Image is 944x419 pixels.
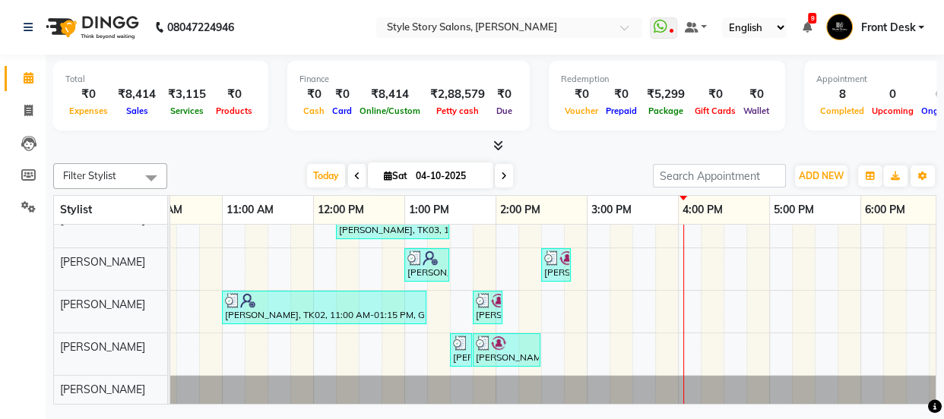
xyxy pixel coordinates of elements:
span: [PERSON_NAME] [60,213,145,226]
span: Package [645,106,687,116]
a: 2:00 PM [496,199,544,221]
input: 2025-10-04 [411,165,487,187]
span: Voucher [561,106,602,116]
img: logo [39,6,143,49]
a: 3:00 PM [588,199,635,221]
div: ₹8,414 [356,86,424,103]
div: Redemption [561,73,773,86]
div: [PERSON_NAME], TK03, 01:30 PM-01:45 PM, Threading Eyebrow (₹70) [451,336,470,364]
div: ₹0 [561,86,602,103]
div: ₹0 [740,86,773,103]
button: ADD NEW [795,165,847,187]
div: [PERSON_NAME], TK04, 01:00 PM-01:30 PM, Hair Cut - Master - [DEMOGRAPHIC_DATA] [406,250,448,279]
span: Upcoming [868,106,917,116]
span: Completed [816,106,868,116]
span: Due [493,106,516,116]
span: Services [166,106,207,116]
span: Sales [122,106,152,116]
div: ₹0 [491,86,518,103]
a: 11:00 AM [223,199,277,221]
div: ₹2,88,579 [424,86,491,103]
div: ₹5,299 [641,86,691,103]
a: 6:00 PM [861,199,909,221]
div: 8 [816,86,868,103]
span: Gift Cards [691,106,740,116]
span: [PERSON_NAME] [60,340,145,354]
span: [PERSON_NAME] [60,383,145,396]
div: ₹0 [328,86,356,103]
span: Sat [380,170,411,181]
span: [PERSON_NAME] [60,255,145,269]
div: 0 [868,86,917,103]
span: Petty cash [432,106,483,116]
span: ADD NEW [799,170,844,181]
img: Front Desk [826,14,853,40]
div: [PERSON_NAME] Umbade, TK05, 02:30 PM-02:50 PM, [PERSON_NAME] Styling (₹199) [543,250,569,279]
span: Stylist [60,203,92,216]
span: Cash [299,106,328,116]
span: Expenses [65,106,112,116]
span: [PERSON_NAME] [60,298,145,311]
span: Today [307,164,345,187]
span: Filter Stylist [63,169,116,181]
span: Online/Custom [356,106,424,116]
span: Products [212,106,256,116]
span: Front Desk [860,20,915,36]
div: [PERSON_NAME] Umbade, TK05, 01:45 PM-02:30 PM, Cleanup Royal [474,336,539,364]
span: 9 [808,13,816,24]
b: 08047224946 [167,6,234,49]
div: ₹3,115 [162,86,212,103]
div: Finance [299,73,518,86]
div: ₹0 [65,86,112,103]
a: 9 [802,20,811,34]
input: Search Appointment [653,164,786,187]
div: ₹0 [691,86,740,103]
div: ₹0 [602,86,641,103]
div: ₹0 [212,86,256,103]
a: 12:00 PM [314,199,368,221]
div: [PERSON_NAME], TK02, 11:00 AM-01:15 PM, Global Colour Amoniafree-[DEMOGRAPHIC_DATA] [223,293,425,322]
div: [PERSON_NAME], TK06, 01:45 PM-02:05 PM, [PERSON_NAME] Styling [474,293,501,322]
div: ₹0 [299,86,328,103]
a: 1:00 PM [405,199,453,221]
div: Total [65,73,256,86]
div: ₹8,414 [112,86,162,103]
span: Card [328,106,356,116]
a: 4:00 PM [679,199,727,221]
span: Prepaid [602,106,641,116]
a: 5:00 PM [770,199,818,221]
span: Wallet [740,106,773,116]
